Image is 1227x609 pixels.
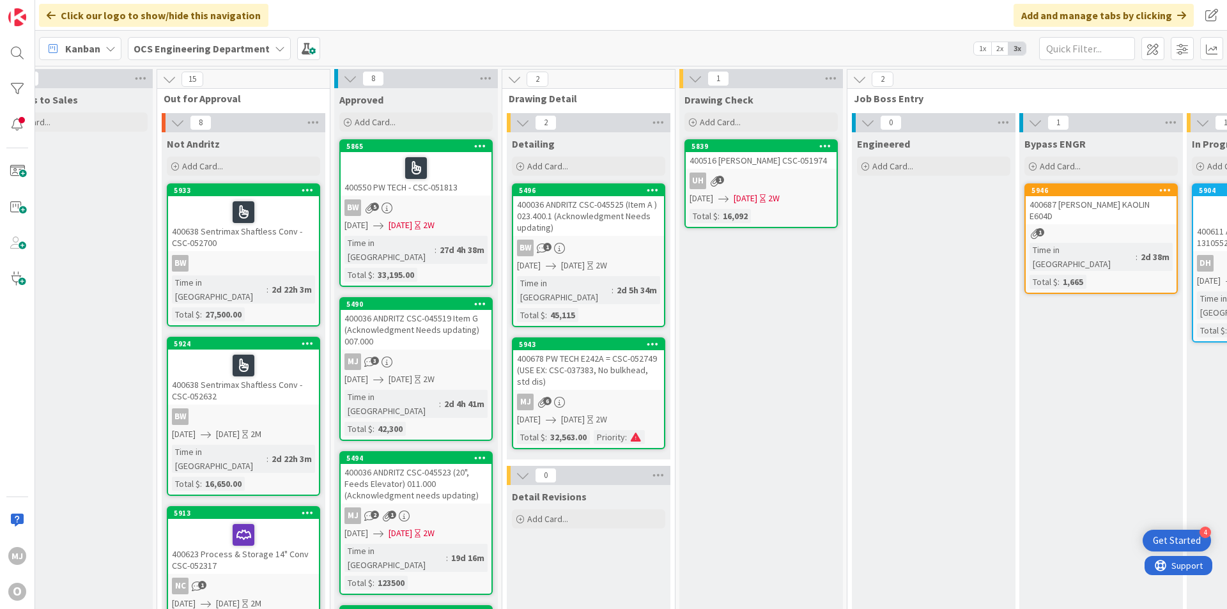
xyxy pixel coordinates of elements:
div: 5494400036 ANDRITZ CSC-045523 (20", Feeds Elevator) 011.000 (Acknowledgment needs updating) [341,452,491,504]
div: MJ [344,507,361,524]
div: NC [172,578,189,594]
span: : [1058,275,1060,289]
div: 2d 5h 34m [613,283,660,297]
div: 2W [423,219,435,232]
span: 1 [543,243,552,251]
div: BW [168,408,319,425]
span: 15 [181,72,203,87]
span: : [435,243,436,257]
div: 42,300 [374,422,406,436]
span: : [625,430,627,444]
div: Add and manage tabs by clicking [1014,4,1194,27]
div: Open Get Started checklist, remaining modules: 4 [1143,530,1211,551]
span: 3x [1008,42,1026,55]
div: 5924400638 Sentrimax Shaftless Conv - CSC-052632 [168,338,319,405]
span: 1 [198,581,206,589]
div: 1,665 [1060,275,1086,289]
div: Time in [GEOGRAPHIC_DATA] [344,390,439,418]
div: Total $ [517,430,545,444]
div: 5490400036 ANDRITZ CSC-045519 Item G (Acknowledgment Needs updating) 007.000 [341,298,491,350]
div: Total $ [344,422,373,436]
div: 400678 PW TECH E242A = CSC-052749 (USE EX: CSC-037383, No bulkhead, std dis) [513,350,664,390]
span: [DATE] [344,219,368,232]
div: BW [344,199,361,216]
div: 2W [423,527,435,540]
div: 2W [768,192,780,205]
div: 5943 [513,339,664,350]
span: 2 [535,115,557,130]
div: Total $ [1030,275,1058,289]
span: Approved [339,93,383,106]
span: Add Card... [700,116,741,128]
div: 400036 ANDRITZ CSC-045525 (Item A ) 023.400.1 (Acknowledgment Needs updating) [513,196,664,236]
span: [DATE] [389,527,412,540]
span: : [373,268,374,282]
div: 5924 [168,338,319,350]
div: 2d 22h 3m [268,452,315,466]
span: : [1136,250,1138,264]
div: 5933 [174,186,319,195]
div: BW [172,408,189,425]
div: BW [517,240,534,256]
span: Add Card... [527,160,568,172]
div: 400623 Process & Storage 14" Conv CSC-052317 [168,519,319,574]
div: Total $ [1197,323,1225,337]
span: Drawing Check [684,93,753,106]
span: : [545,308,547,322]
div: 5943 [519,340,664,349]
div: 2W [423,373,435,386]
div: BW [513,240,664,256]
div: 33,195.00 [374,268,417,282]
div: BW [341,199,491,216]
span: : [266,282,268,297]
span: [DATE] [734,192,757,205]
span: 2 [527,72,548,87]
span: Detail Revisions [512,490,587,503]
div: 5496 [519,186,664,195]
span: [DATE] [517,259,541,272]
div: Get Started [1153,534,1201,547]
div: 5946 [1031,186,1177,195]
span: : [612,283,613,297]
span: 1 [716,176,724,184]
span: [DATE] [216,428,240,441]
div: 2W [596,259,607,272]
div: 400036 ANDRITZ CSC-045519 Item G (Acknowledgment Needs updating) 007.000 [341,310,491,350]
div: 5913 [168,507,319,519]
div: 5933400638 Sentrimax Shaftless Conv - CSC-052700 [168,185,319,251]
div: 2M [251,428,261,441]
div: 16,650.00 [202,477,245,491]
div: NC [168,578,319,594]
span: Add Card... [872,160,913,172]
span: 0 [535,468,557,483]
div: 400638 Sentrimax Shaftless Conv - CSC-052632 [168,350,319,405]
div: O [8,583,26,601]
div: 5946400687 [PERSON_NAME] KAOLIN E604D [1026,185,1177,224]
span: 1 [388,511,396,519]
div: Time in [GEOGRAPHIC_DATA] [172,275,266,304]
div: 5865 [341,141,491,152]
span: : [266,452,268,466]
div: 16,092 [720,209,751,223]
span: Add Card... [1040,160,1081,172]
span: [DATE] [389,373,412,386]
div: Time in [GEOGRAPHIC_DATA] [344,236,435,264]
div: Total $ [690,209,718,223]
span: 3 [371,357,379,365]
div: Time in [GEOGRAPHIC_DATA] [517,276,612,304]
div: BW [168,255,319,272]
div: Time in [GEOGRAPHIC_DATA] [344,544,446,572]
span: [DATE] [517,413,541,426]
div: 2W [596,413,607,426]
span: 6 [543,397,552,405]
div: 45,115 [547,308,578,322]
span: Add Card... [182,160,223,172]
div: MJ [513,394,664,410]
div: 5865 [346,142,491,151]
div: 4 [1200,527,1211,538]
div: Time in [GEOGRAPHIC_DATA] [1030,243,1136,271]
span: Kanban [65,41,100,56]
span: 5 [371,203,379,211]
span: 1 [1036,228,1044,236]
div: Time in [GEOGRAPHIC_DATA] [172,445,266,473]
